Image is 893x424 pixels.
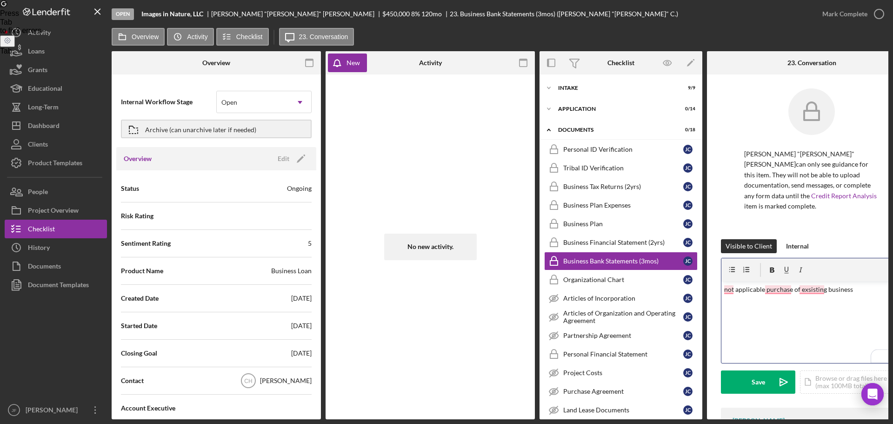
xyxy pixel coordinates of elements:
div: 0 / 14 [679,106,695,112]
div: [PERSON_NAME] [260,376,312,385]
a: Dashboard [5,116,107,135]
button: Clients [5,135,107,154]
div: [PERSON_NAME] [23,401,84,422]
p: [PERSON_NAME] "[PERSON_NAME]" [PERSON_NAME] can only see guidance for this item. They will not be... [744,149,879,211]
a: Tribal ID VerificationJC [544,159,698,177]
div: J C [683,405,693,415]
div: Business Financial Statement (2yrs) [563,239,683,246]
a: Personal Financial StatementJC [544,345,698,363]
div: Document Templates [28,276,89,296]
div: [DATE] [291,294,312,303]
div: Application [558,106,672,112]
div: Personal Financial Statement [563,350,683,358]
div: Intake [558,85,672,91]
button: Save [721,370,795,394]
button: People [5,182,107,201]
div: Land Lease Documents [563,406,683,414]
div: 9 / 9 [679,85,695,91]
a: Business Bank Statements (3mos)JC [544,252,698,270]
button: Internal [781,239,813,253]
div: [DATE] [291,321,312,330]
a: Long-Term [5,98,107,116]
div: Open [221,99,237,106]
div: No new activity. [384,234,477,260]
div: Partnership Agreement [563,332,683,339]
div: Business Plan Expenses [563,202,683,209]
div: J C [683,201,693,210]
span: Account Executive [121,404,175,413]
button: Edit [272,152,309,166]
div: Project Costs [563,369,683,377]
div: J C [683,256,693,266]
div: J C [683,350,693,359]
div: Tribal ID Verification [563,164,683,172]
button: Project Overview [5,201,107,220]
div: J C [683,294,693,303]
div: J C [683,312,693,322]
div: Save [752,370,765,394]
a: Credit Report Analysis [811,192,877,200]
div: Visible to Client [726,239,772,253]
a: Business Plan ExpensesJC [544,196,698,215]
button: New [328,54,367,72]
a: Business PlanJC [544,215,698,233]
button: History [5,238,107,257]
div: Business Loan [271,266,312,276]
span: Product Name [121,266,163,276]
div: Grants [28,61,47,81]
div: Clients [28,135,48,156]
div: J C [683,331,693,340]
button: Educational [5,79,107,98]
div: History [28,238,50,259]
div: 5 [308,239,312,248]
span: Contact [121,376,144,385]
div: Long-Term [28,98,59,119]
button: Document Templates [5,276,107,294]
button: Documents [5,257,107,276]
div: [DATE] [291,349,312,358]
span: Status [121,184,139,193]
button: Checklist [5,220,107,238]
div: J C [683,145,693,154]
div: Edit [278,152,289,166]
button: Product Templates [5,154,107,172]
div: J C [683,163,693,173]
div: J C [683,387,693,396]
div: Open Intercom Messenger [861,383,884,405]
div: Product Templates [28,154,82,175]
div: Business Plan [563,220,683,228]
div: Checklist [607,59,634,67]
div: Educational [28,79,62,100]
button: JF[PERSON_NAME] [5,401,107,419]
a: Business Financial Statement (2yrs)JC [544,233,698,252]
div: 23. Conversation [787,59,836,67]
div: Business Bank Statements (3mos) [563,257,683,265]
button: Archive (can unarchive later if needed) [121,120,312,138]
a: Articles of Organization and Operating AgreementJC [544,308,698,326]
text: CH [244,378,252,384]
div: New [347,54,360,72]
div: J C [683,275,693,284]
div: Documents [28,257,61,278]
span: Started Date [121,321,157,330]
a: Land Lease DocumentsJC [544,401,698,419]
div: 0 / 18 [679,127,695,133]
span: Risk Rating [121,211,153,221]
a: Purchase AgreementJC [544,382,698,401]
a: Partnership AgreementJC [544,326,698,345]
div: Documents [558,127,672,133]
div: Project Overview [28,201,79,222]
div: J C [683,368,693,377]
a: Project CostsJC [544,363,698,382]
a: Personal ID VerificationJC [544,140,698,159]
a: Organizational ChartJC [544,270,698,289]
text: JF [12,408,17,413]
div: Business Tax Returns (2yrs) [563,183,683,190]
div: Articles of Incorporation [563,295,683,302]
span: Internal Workflow Stage [121,97,216,107]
